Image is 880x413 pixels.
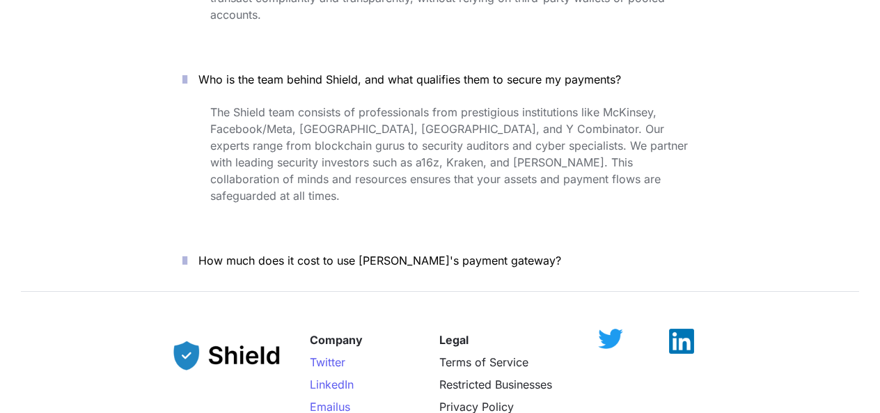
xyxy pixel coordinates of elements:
strong: Legal [439,333,469,347]
button: Who is the team behind Shield, and what qualifies them to secure my payments? [162,58,718,101]
a: LinkedIn [310,377,354,391]
span: How much does it cost to use [PERSON_NAME]'s payment gateway? [198,254,561,267]
strong: Company [310,333,363,347]
a: Restricted Businesses [439,377,552,391]
a: Twitter [310,355,345,369]
button: How much does it cost to use [PERSON_NAME]'s payment gateway? [162,239,718,282]
a: Terms of Service [439,355,528,369]
span: The Shield team consists of professionals from prestigious institutions like McKinsey, Facebook/M... [210,105,691,203]
span: Who is the team behind Shield, and what qualifies them to secure my payments? [198,72,621,86]
div: Who is the team behind Shield, and what qualifies them to secure my payments? [162,101,718,228]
